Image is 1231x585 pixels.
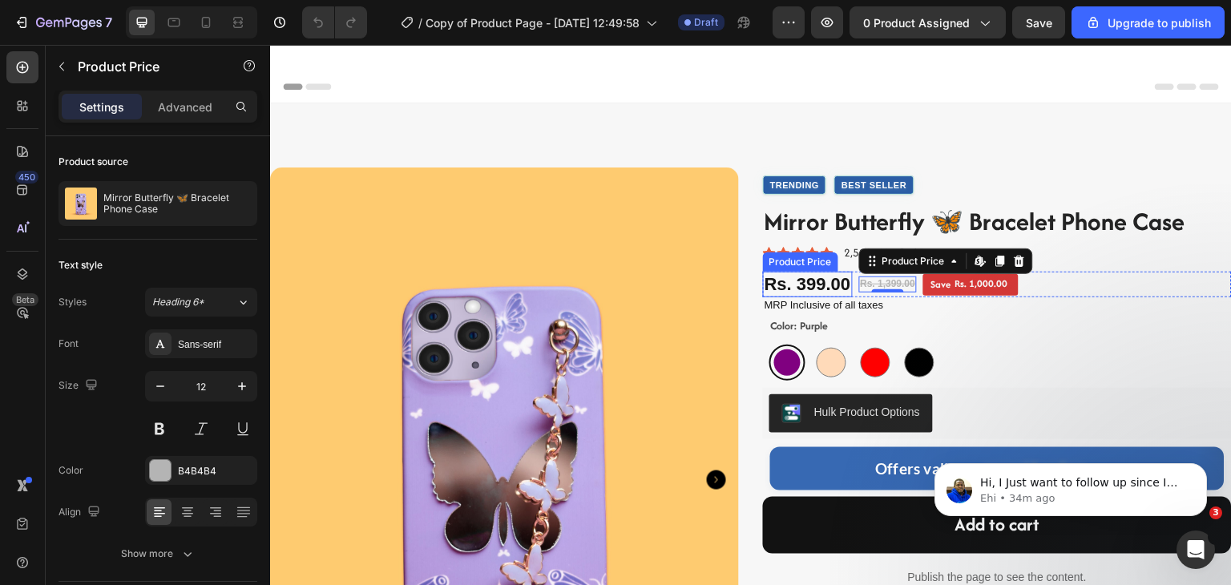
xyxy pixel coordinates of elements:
button: 7 [6,6,119,38]
div: Product source [59,155,128,169]
div: Rs. 1,000.00 [683,231,739,248]
legend: Color: Purple [499,269,560,292]
div: Sans-serif [178,337,253,352]
span: Trending [500,135,549,146]
img: product feature img [65,188,97,220]
div: Save [658,231,683,249]
p: Publish the page to see the content. [493,525,962,542]
div: Product Price [496,210,565,224]
button: Hulk Product Options [499,349,663,388]
button: Carousel Next Arrow [437,426,456,445]
h1: Mirror Butterfly 🦋 Bracelet Phone Case [493,158,962,196]
span: 0 product assigned [863,14,970,31]
div: Text style [59,258,103,272]
p: Message from Ehi, sent 34m ago [70,62,276,76]
div: Font [59,337,79,351]
span: Heading 6* [152,295,204,309]
span: Draft [694,15,718,30]
div: Undo/Redo [302,6,367,38]
iframe: Intercom notifications message [910,430,1231,542]
div: Align [59,502,103,523]
span: / [418,14,422,31]
button: Show more [59,539,257,568]
span: Copy of Product Page - [DATE] 12:49:58 [426,14,640,31]
div: Color [59,463,83,478]
span: prepaid orders [714,414,817,433]
button: Add to cart [493,452,962,509]
span: Save [1026,16,1052,30]
div: Show more [121,546,196,562]
div: Upgrade to publish [1085,14,1211,31]
button: Upgrade to publish [1072,6,1225,38]
span: Best Seller [571,135,636,146]
div: Product Price [609,209,678,224]
div: Size [59,375,101,397]
button: 0 product assigned [850,6,1006,38]
div: Add to cart [685,468,770,493]
p: 7 [105,13,112,32]
p: Mirror Butterfly 🦋 Bracelet Phone Case [103,192,251,215]
button: Save [1012,6,1065,38]
img: COfb5p7_lP4CEAE=.png [512,359,531,378]
p: 2,500+ Verified Reviews! [575,200,692,216]
div: Rs. 1,399.00 [589,232,648,248]
div: Styles [59,295,87,309]
h2: MRP Inclusive of all taxes [493,252,962,269]
button: Heading 6* [145,288,257,317]
p: Settings [79,99,124,115]
span: Hi, I Just want to follow up since I have not received any response from you. Should you have any... [70,46,274,139]
span: Offers valid for only [606,414,849,435]
iframe: Intercom live chat [1177,531,1215,569]
div: Rs. 399.00 [493,227,583,253]
iframe: Design area [270,45,1231,585]
div: 450 [15,171,38,184]
span: 3 [1209,506,1222,519]
div: B4B4B4 [178,464,253,478]
div: Beta [12,293,38,306]
div: Hulk Product Options [544,359,650,376]
p: Product Price [78,57,214,76]
p: Advanced [158,99,212,115]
